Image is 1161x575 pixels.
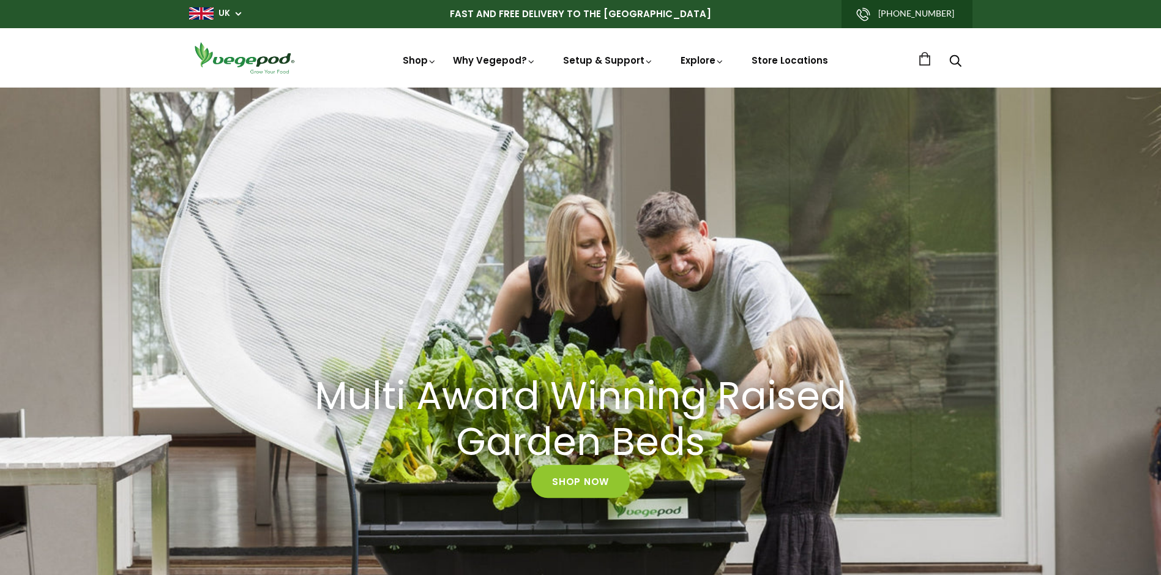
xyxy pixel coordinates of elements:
a: Search [949,56,961,69]
a: Why Vegepod? [453,54,536,67]
a: Shop [403,54,437,67]
a: Shop Now [531,465,630,498]
a: Setup & Support [563,54,654,67]
a: Explore [681,54,725,67]
img: Vegepod [189,40,299,75]
a: Multi Award Winning Raised Garden Beds [290,374,872,465]
h2: Multi Award Winning Raised Garden Beds [305,374,856,465]
a: UK [218,7,230,20]
a: Store Locations [752,54,828,67]
img: gb_large.png [189,7,214,20]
